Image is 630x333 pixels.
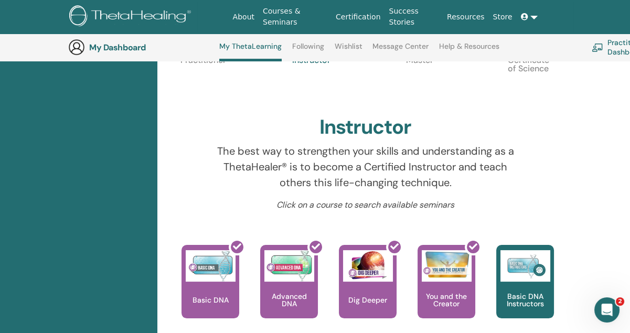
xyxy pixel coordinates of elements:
p: Click on a course to search available seminars [209,199,522,211]
p: Certificate of Science [506,56,550,100]
img: Advanced DNA [264,250,314,282]
p: Advanced DNA [260,293,318,307]
img: You and the Creator [422,250,472,279]
p: Instructor [289,56,333,100]
p: You and the Creator [418,293,475,307]
img: Basic DNA [186,250,236,282]
p: Basic DNA Instructors [496,293,554,307]
p: Dig Deeper [344,296,391,304]
a: Following [292,42,324,59]
img: Dig Deeper [343,250,393,282]
a: Certification [332,7,385,27]
a: Message Center [372,42,429,59]
img: generic-user-icon.jpg [68,39,85,56]
a: Store [489,7,517,27]
iframe: Intercom live chat [594,297,620,323]
img: Basic DNA Instructors [500,250,550,282]
a: Success Stories [385,2,443,32]
img: logo.png [69,5,195,29]
p: Practitioner [180,56,225,100]
a: Courses & Seminars [259,2,332,32]
a: Help & Resources [439,42,499,59]
a: Resources [443,7,489,27]
a: My ThetaLearning [219,42,282,61]
a: Wishlist [335,42,362,59]
span: 2 [616,297,624,306]
a: About [229,7,259,27]
p: Master [398,56,442,100]
p: The best way to strengthen your skills and understanding as a ThetaHealer® is to become a Certifi... [209,143,522,190]
h3: My Dashboard [89,42,194,52]
img: chalkboard-teacher.svg [592,43,603,51]
h2: Instructor [319,115,411,139]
